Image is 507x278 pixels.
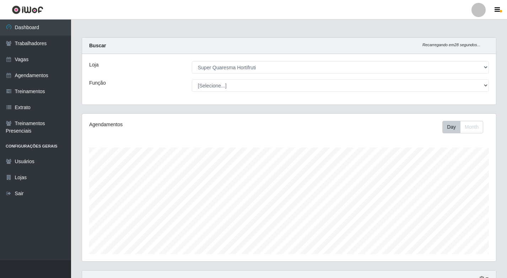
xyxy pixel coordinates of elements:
label: Função [89,79,106,87]
div: First group [442,121,483,133]
label: Loja [89,61,98,69]
button: Month [460,121,483,133]
div: Agendamentos [89,121,249,128]
img: CoreUI Logo [12,5,43,14]
i: Recarregando em 28 segundos... [422,43,480,47]
div: Toolbar with button groups [442,121,489,133]
button: Day [442,121,460,133]
strong: Buscar [89,43,106,48]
